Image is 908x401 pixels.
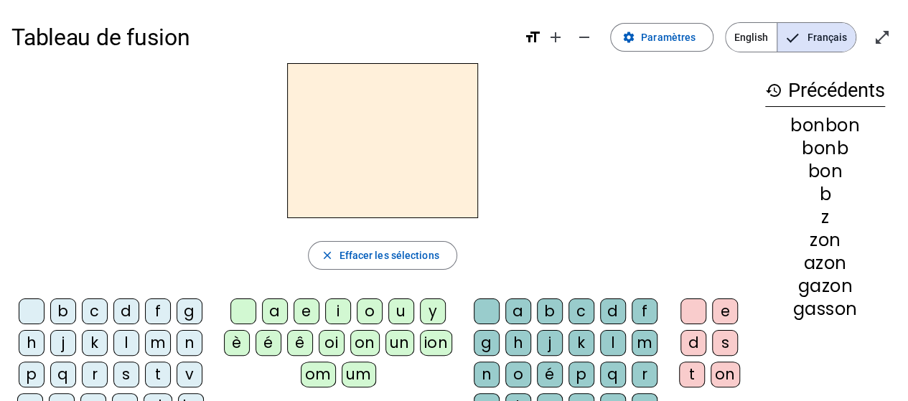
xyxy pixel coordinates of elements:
[320,249,333,262] mat-icon: close
[568,330,594,356] div: k
[505,330,531,356] div: h
[385,330,414,356] div: un
[474,362,500,387] div: n
[113,362,139,387] div: s
[145,362,171,387] div: t
[765,232,885,249] div: zon
[256,330,281,356] div: é
[712,298,738,324] div: e
[177,298,202,324] div: g
[765,255,885,272] div: azon
[350,330,380,356] div: on
[82,330,108,356] div: k
[19,330,45,356] div: h
[711,362,740,387] div: on
[680,330,706,356] div: d
[19,362,45,387] div: p
[339,247,439,264] span: Effacer les sélections
[600,330,626,356] div: l
[145,298,171,324] div: f
[726,23,777,52] span: English
[82,362,108,387] div: r
[765,82,782,99] mat-icon: history
[765,163,885,180] div: bon
[777,23,856,52] span: Français
[420,330,453,356] div: ion
[537,362,563,387] div: é
[224,330,250,356] div: è
[82,298,108,324] div: c
[570,23,599,52] button: Diminuer la taille de la police
[420,298,446,324] div: y
[388,298,414,324] div: u
[357,298,383,324] div: o
[600,298,626,324] div: d
[50,330,76,356] div: j
[177,362,202,387] div: v
[308,241,457,270] button: Effacer les sélections
[576,29,593,46] mat-icon: remove
[641,29,696,46] span: Paramètres
[765,278,885,295] div: gazon
[325,298,351,324] div: i
[679,362,705,387] div: t
[610,23,713,52] button: Paramètres
[568,298,594,324] div: c
[632,330,657,356] div: m
[342,362,376,387] div: um
[50,298,76,324] div: b
[294,298,319,324] div: e
[50,362,76,387] div: q
[474,330,500,356] div: g
[11,14,512,60] h1: Tableau de fusion
[712,330,738,356] div: s
[765,140,885,157] div: bonb
[505,298,531,324] div: a
[600,362,626,387] div: q
[765,75,885,107] h3: Précédents
[524,29,541,46] mat-icon: format_size
[765,209,885,226] div: z
[765,117,885,134] div: bonbon
[568,362,594,387] div: p
[537,330,563,356] div: j
[301,362,336,387] div: om
[262,298,288,324] div: a
[505,362,531,387] div: o
[113,298,139,324] div: d
[547,29,564,46] mat-icon: add
[868,23,897,52] button: Entrer en plein écran
[113,330,139,356] div: l
[632,362,657,387] div: r
[765,186,885,203] div: b
[319,330,345,356] div: oi
[177,330,202,356] div: n
[541,23,570,52] button: Augmenter la taille de la police
[874,29,891,46] mat-icon: open_in_full
[765,301,885,318] div: gasson
[145,330,171,356] div: m
[287,330,313,356] div: ê
[725,22,856,52] mat-button-toggle-group: Language selection
[537,298,563,324] div: b
[632,298,657,324] div: f
[622,31,635,44] mat-icon: settings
